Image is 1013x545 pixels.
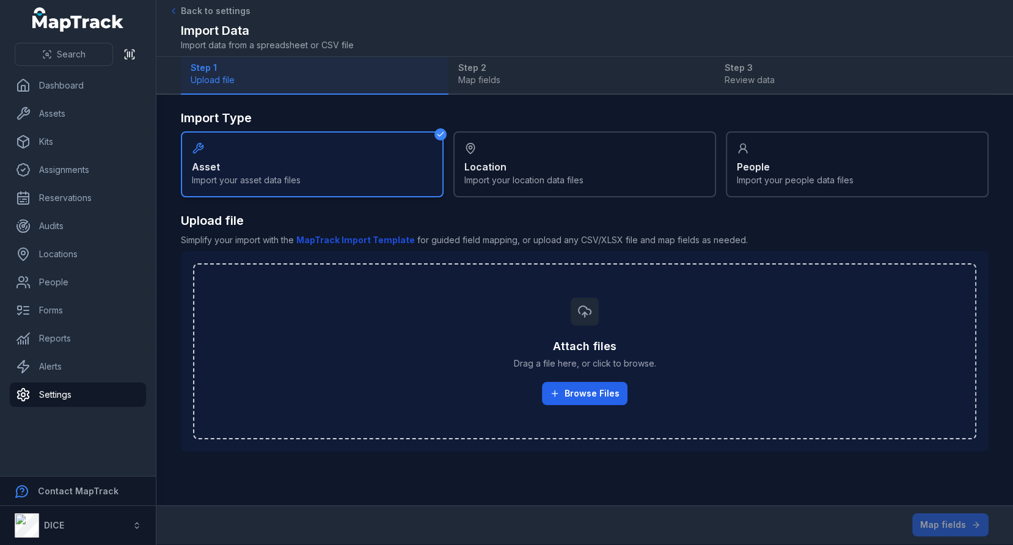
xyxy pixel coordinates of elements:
h2: Import Data [181,22,354,39]
a: Assets [10,101,146,126]
strong: DICE [44,520,64,530]
span: Import your location data files [464,174,583,186]
a: Reservations [10,186,146,210]
span: Upload file [191,74,439,86]
a: Locations [10,242,146,266]
a: People [10,270,146,294]
span: Drag a file here, or click to browse. [514,357,656,370]
a: Dashboard [10,73,146,98]
h2: Import Type [181,109,989,126]
span: Import your people data files [737,174,854,186]
strong: Step 1 [191,62,439,74]
a: Reports [10,326,146,351]
strong: Asset [192,159,220,174]
strong: Contact MapTrack [38,486,119,496]
a: Assignments [10,158,146,182]
a: Kits [10,130,146,154]
span: Import data from a spreadsheet or CSV file [181,39,354,51]
button: Search [15,43,113,66]
button: Step 1Upload file [181,57,448,95]
a: Forms [10,298,146,323]
b: MapTrack Import Template [296,235,415,245]
span: Simplify your import with the for guided field mapping, or upload any CSV/XLSX file and map field... [181,234,989,246]
h3: Attach files [553,338,616,355]
a: Alerts [10,354,146,379]
span: Search [57,48,86,60]
button: Browse Files [542,382,627,405]
strong: Location [464,159,506,174]
a: Audits [10,214,146,238]
h2: Upload file [181,212,989,229]
a: MapTrack [32,7,124,32]
a: Back to settings [169,5,251,17]
span: Back to settings [181,5,251,17]
strong: People [737,159,770,174]
span: Import your asset data files [192,174,301,186]
a: Settings [10,382,146,407]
